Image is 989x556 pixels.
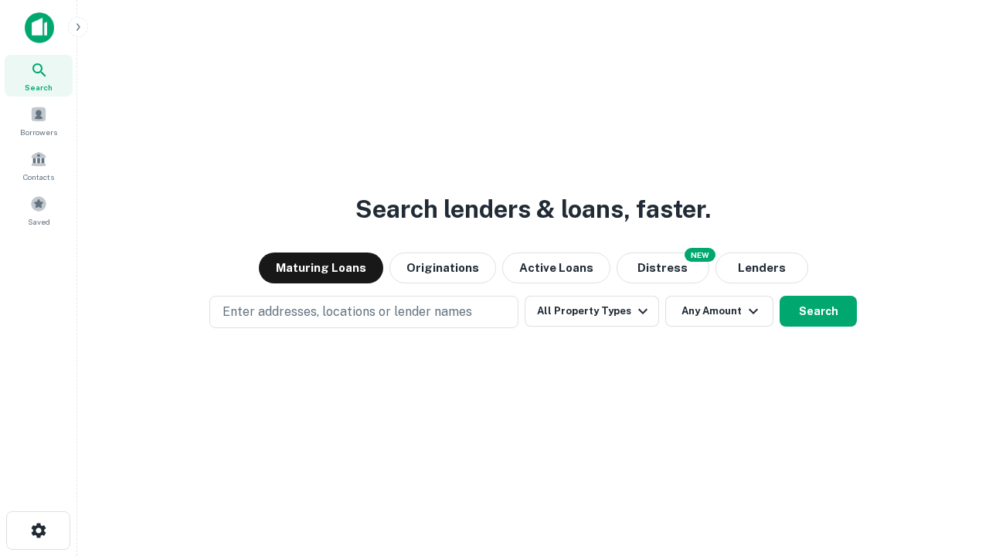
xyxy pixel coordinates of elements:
[5,55,73,97] a: Search
[5,144,73,186] a: Contacts
[23,171,54,183] span: Contacts
[665,296,773,327] button: Any Amount
[5,189,73,231] a: Saved
[715,253,808,283] button: Lenders
[25,12,54,43] img: capitalize-icon.png
[355,191,711,228] h3: Search lenders & loans, faster.
[685,248,715,262] div: NEW
[617,253,709,283] button: Search distressed loans with lien and other non-mortgage details.
[780,296,857,327] button: Search
[20,126,57,138] span: Borrowers
[912,432,989,507] iframe: Chat Widget
[28,215,50,228] span: Saved
[5,100,73,141] a: Borrowers
[502,253,610,283] button: Active Loans
[525,296,659,327] button: All Property Types
[259,253,383,283] button: Maturing Loans
[25,81,53,93] span: Search
[389,253,496,283] button: Originations
[223,303,472,321] p: Enter addresses, locations or lender names
[209,296,518,328] button: Enter addresses, locations or lender names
